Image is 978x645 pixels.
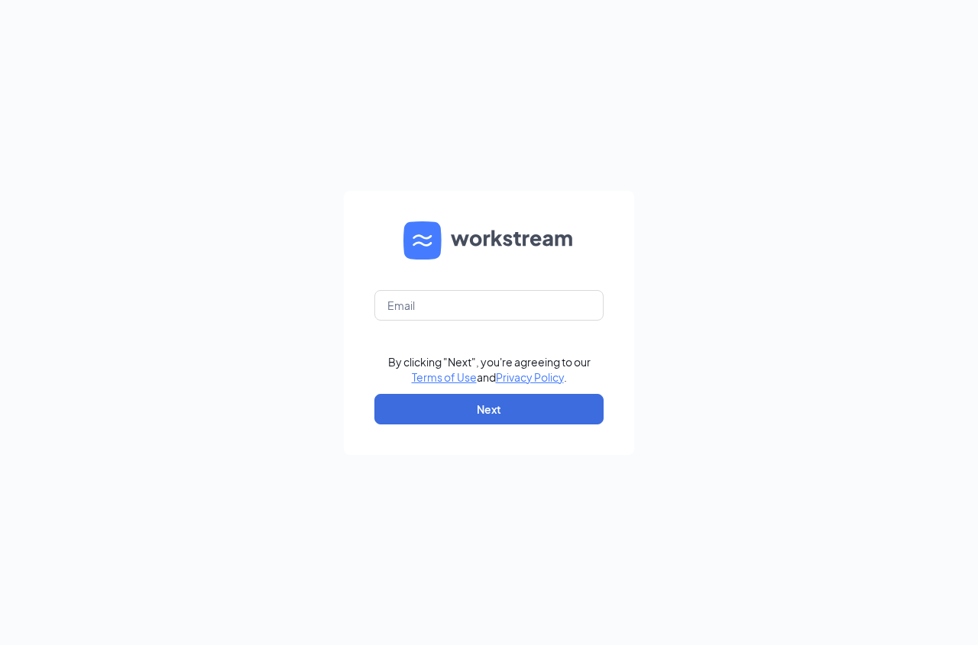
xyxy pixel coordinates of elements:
[374,394,604,424] button: Next
[403,221,575,260] img: WS logo and Workstream text
[496,370,564,384] a: Privacy Policy
[388,354,591,385] div: By clicking "Next", you're agreeing to our and .
[374,290,604,321] input: Email
[412,370,477,384] a: Terms of Use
